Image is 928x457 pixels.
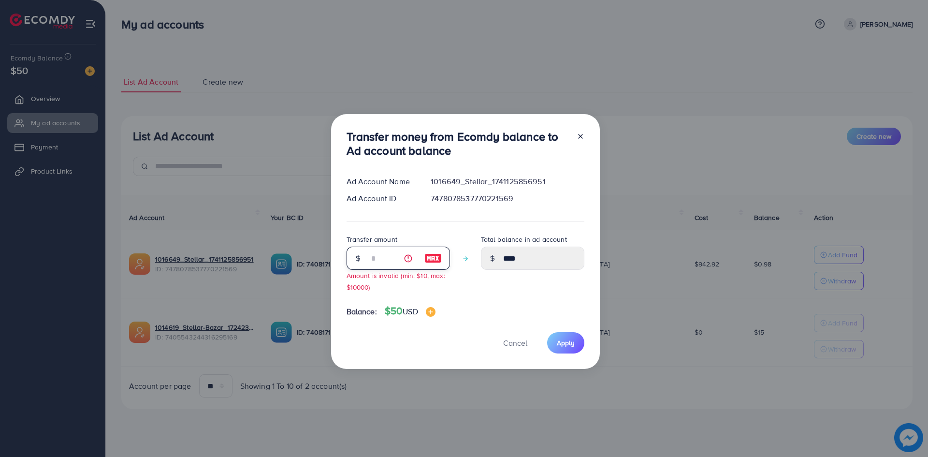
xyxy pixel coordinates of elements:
span: Balance: [347,306,377,317]
label: Transfer amount [347,235,397,244]
div: 7478078537770221569 [423,193,592,204]
h4: $50 [385,305,435,317]
span: Cancel [503,338,527,348]
img: image [426,307,435,317]
img: image [424,252,442,264]
label: Total balance in ad account [481,235,567,244]
button: Apply [547,332,584,353]
small: Amount is invalid (min: $10, max: $10000) [347,271,445,291]
button: Cancel [491,332,539,353]
h3: Transfer money from Ecomdy balance to Ad account balance [347,130,569,158]
div: Ad Account Name [339,176,423,187]
div: 1016649_Stellar_1741125856951 [423,176,592,187]
span: USD [403,306,418,317]
div: Ad Account ID [339,193,423,204]
span: Apply [557,338,575,348]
